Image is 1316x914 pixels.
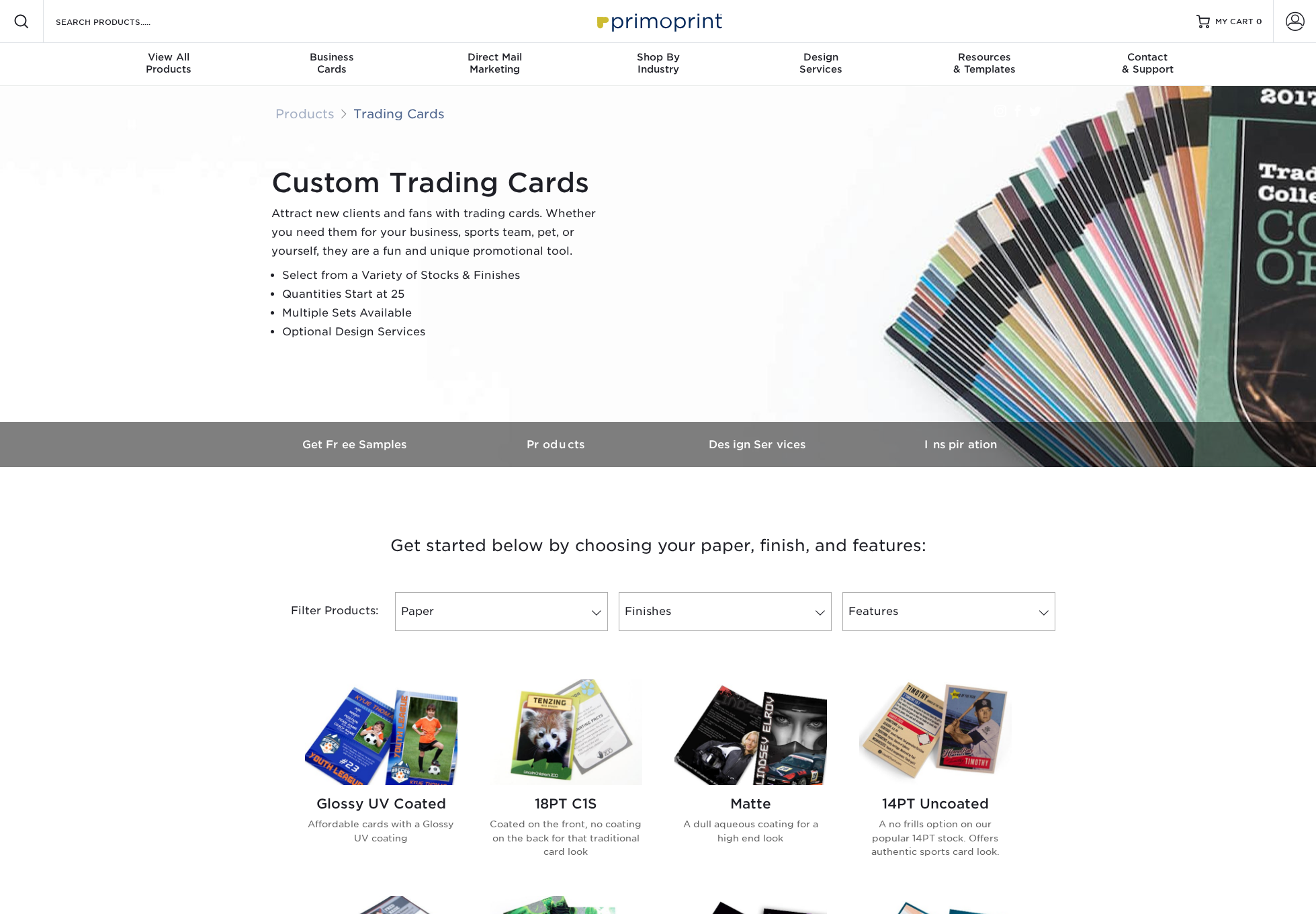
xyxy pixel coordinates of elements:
a: Design Services [658,422,860,467]
span: Shop By [576,51,740,63]
a: DesignServices [740,43,903,86]
h3: Get started below by choosing your paper, finish, and features: [265,515,1051,576]
div: Industry [576,51,740,75]
div: & Support [1066,51,1229,75]
span: Resources [903,51,1066,63]
span: Business [250,51,413,63]
h2: 18PT C1S [490,796,642,812]
h3: Get Free Samples [255,438,457,451]
a: Matte Trading Cards Matte A dull aqueous coating for a high end look [674,679,827,880]
h3: Design Services [658,438,860,451]
li: Select from a Variety of Stocks & Finishes [282,266,607,285]
p: Affordable cards with a Glossy UV coating [305,817,457,845]
div: Products [87,51,251,75]
a: Products [275,106,335,121]
a: Contact& Support [1066,43,1229,86]
a: View AllProducts [87,43,251,86]
img: 18PT C1S Trading Cards [490,679,642,785]
input: SEARCH PRODUCTS..... [54,13,185,30]
span: Contact [1066,51,1229,63]
a: 18PT C1S Trading Cards 18PT C1S Coated on the front, no coating on the back for that traditional ... [490,679,642,880]
h3: Products [457,438,658,451]
div: Filter Products: [255,592,390,631]
img: 14PT Uncoated Trading Cards [859,679,1012,785]
div: Services [740,51,903,75]
h2: Matte [674,796,827,812]
li: Optional Design Services [282,323,607,341]
a: Inspiration [860,422,1061,467]
img: Primoprint [591,7,726,36]
div: Cards [250,51,413,75]
li: Quantities Start at 25 [282,285,607,304]
p: Coated on the front, no coating on the back for that traditional card look [490,817,642,858]
img: Matte Trading Cards [674,679,827,785]
a: Products [457,422,658,467]
h1: Custom Trading Cards [271,167,607,199]
p: A dull aqueous coating for a high end look [674,817,827,845]
li: Multiple Sets Available [282,304,607,323]
a: BusinessCards [250,43,413,86]
span: Design [740,51,903,63]
span: View All [87,51,251,63]
h2: 14PT Uncoated [859,796,1012,812]
p: A no frills option on our popular 14PT stock. Offers authentic sports card look. [859,817,1012,858]
a: Paper [395,592,608,631]
div: Marketing [413,51,576,75]
a: Features [842,592,1055,631]
div: & Templates [903,51,1066,75]
span: Direct Mail [413,51,576,63]
h2: Glossy UV Coated [305,796,457,812]
a: Resources& Templates [903,43,1066,86]
span: 0 [1256,17,1262,26]
a: Glossy UV Coated Trading Cards Glossy UV Coated Affordable cards with a Glossy UV coating [305,679,457,880]
a: 14PT Uncoated Trading Cards 14PT Uncoated A no frills option on our popular 14PT stock. Offers au... [859,679,1012,880]
a: Finishes [619,592,832,631]
img: Glossy UV Coated Trading Cards [305,679,457,785]
a: Get Free Samples [255,422,457,467]
p: Attract new clients and fans with trading cards. Whether you need them for your business, sports ... [271,204,607,261]
a: Direct MailMarketing [413,43,576,86]
h3: Inspiration [860,438,1061,451]
a: Trading Cards [353,106,445,121]
a: Shop ByIndustry [576,43,740,86]
span: MY CART [1215,16,1254,28]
